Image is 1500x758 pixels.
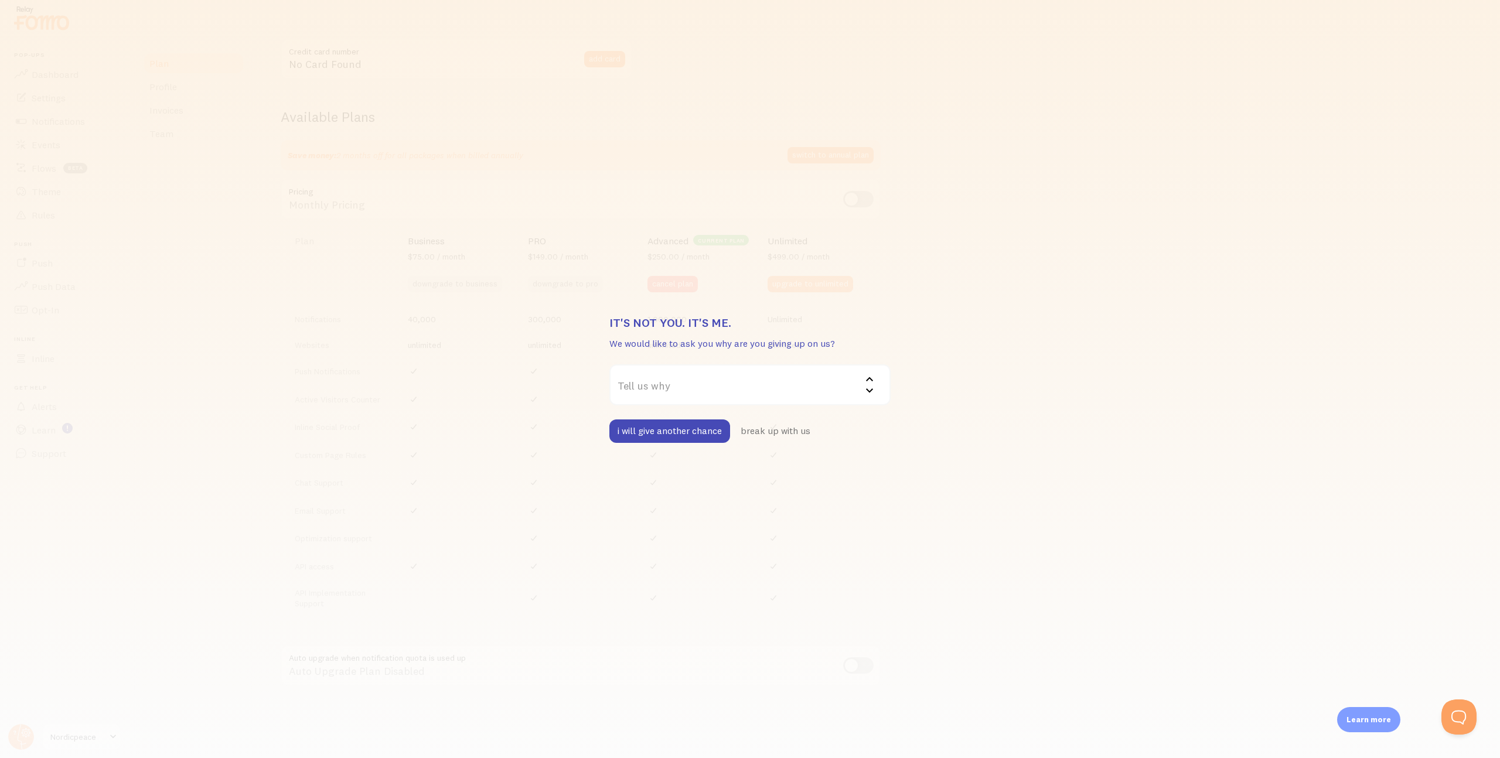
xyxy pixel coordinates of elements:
[1337,707,1400,732] div: Learn more
[609,364,891,405] label: Tell us why
[609,419,730,443] button: i will give another chance
[732,419,819,443] button: break up with us
[1441,699,1477,735] iframe: Help Scout Beacon - Open
[609,315,891,330] h3: It's not you. It's me.
[1346,714,1391,725] p: Learn more
[609,337,891,350] p: We would like to ask you why are you giving up on us?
